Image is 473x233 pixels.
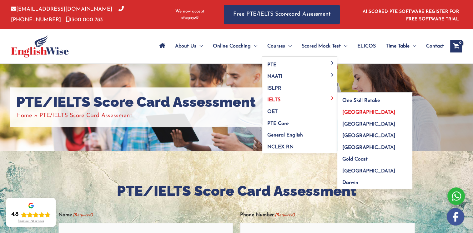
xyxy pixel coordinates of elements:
a: 1300 000 783 [66,17,103,22]
label: Phone Number [240,210,295,220]
span: [GEOGRAPHIC_DATA] [342,145,395,150]
span: [GEOGRAPHIC_DATA] [342,133,395,138]
span: Menu Toggle [410,35,416,57]
a: Contact [421,35,444,57]
label: Name [58,210,93,220]
a: ELICOS [352,35,381,57]
span: NAATI [267,74,282,79]
span: Gold Coast [342,157,368,162]
span: We now accept [175,8,204,15]
img: Afterpay-Logo [181,16,199,20]
h2: PTE/IELTS Score Card Assessment [58,182,415,201]
span: Time Table [386,35,410,57]
a: Free PTE/IELTS Scorecard Assessment [224,5,340,24]
span: Menu Toggle [329,73,336,76]
a: NCLEX RN [262,139,337,153]
span: (Required) [274,210,295,220]
a: Scored Mock TestMenu Toggle [297,35,352,57]
a: Darwin [337,175,412,189]
a: Time TableMenu Toggle [381,35,421,57]
span: Menu Toggle [251,35,257,57]
a: View Shopping Cart, empty [450,40,462,52]
span: OET [267,109,278,114]
span: One Skill Retake [342,98,380,103]
a: About UsMenu Toggle [170,35,208,57]
span: Menu Toggle [329,96,336,100]
span: Online Coaching [213,35,251,57]
span: PTE/IELTS Score Card Assessment [39,113,132,119]
a: [GEOGRAPHIC_DATA] [337,140,412,151]
span: Scored Mock Test [302,35,341,57]
a: [PHONE_NUMBER] [11,7,124,22]
div: Rating: 4.8 out of 5 [11,211,51,218]
aside: Header Widget 1 [359,4,462,25]
span: PTE Core [267,121,289,126]
nav: Site Navigation: Main Menu [154,35,444,57]
a: ISLPR [262,80,337,92]
span: ELICOS [357,35,376,57]
a: [GEOGRAPHIC_DATA] [337,105,412,116]
span: Contact [426,35,444,57]
span: Menu Toggle [341,35,347,57]
span: Menu Toggle [329,61,336,65]
a: NAATIMenu Toggle [262,69,337,81]
span: (Required) [72,210,93,220]
span: General English [267,133,303,138]
a: [GEOGRAPHIC_DATA] [337,128,412,140]
a: [GEOGRAPHIC_DATA] [337,116,412,128]
a: AI SCORED PTE SOFTWARE REGISTER FOR FREE SOFTWARE TRIAL [363,9,459,22]
span: Menu Toggle [196,35,203,57]
span: [GEOGRAPHIC_DATA] [342,169,395,174]
a: OET [262,104,337,116]
img: white-facebook.png [447,208,464,226]
span: IELTS [267,97,280,102]
a: PTEMenu Toggle [262,57,337,69]
a: IELTSMenu Toggle [262,92,337,104]
span: Menu Toggle [285,35,292,57]
a: [EMAIL_ADDRESS][DOMAIN_NAME] [11,7,112,12]
span: [GEOGRAPHIC_DATA] [342,122,395,127]
span: NCLEX RN [267,145,294,150]
span: About Us [175,35,196,57]
span: Courses [267,35,285,57]
a: CoursesMenu Toggle [262,35,297,57]
span: Darwin [342,180,358,185]
a: Home [16,113,32,119]
a: Online CoachingMenu Toggle [208,35,262,57]
div: Read our 721 reviews [18,220,44,223]
a: [GEOGRAPHIC_DATA] [337,163,412,175]
span: ISLPR [267,86,281,91]
div: 4.8 [11,211,18,218]
span: PTE [267,62,276,67]
a: PTE Core [262,116,337,127]
nav: Breadcrumbs [16,111,256,121]
img: cropped-ew-logo [11,35,69,57]
h1: PTE/IELTS Score Card Assessment [16,94,256,111]
a: General English [262,127,337,139]
a: Gold Coast [337,151,412,163]
span: [GEOGRAPHIC_DATA] [342,110,395,115]
a: One Skill Retake [337,93,412,105]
